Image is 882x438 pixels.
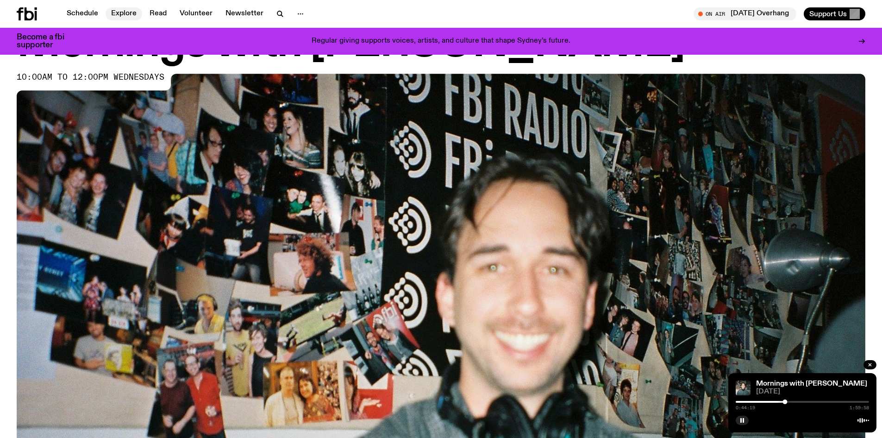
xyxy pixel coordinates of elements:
h1: Mornings with [PERSON_NAME] [17,23,865,64]
a: Newsletter [220,7,269,20]
p: Regular giving supports voices, artists, and culture that shape Sydney’s future. [312,37,570,45]
span: [DATE] [756,388,869,395]
h3: Become a fbi supporter [17,33,76,49]
span: Support Us [809,10,847,18]
a: Explore [106,7,142,20]
a: Schedule [61,7,104,20]
a: Read [144,7,172,20]
img: Radio presenter Ben Hansen sits in front of a wall of photos and an fbi radio sign. Film photo. B... [736,381,751,395]
span: 10:00am to 12:00pm wednesdays [17,74,164,81]
span: 1:59:58 [850,406,869,410]
a: Mornings with [PERSON_NAME] [756,380,867,387]
span: 0:44:19 [736,406,755,410]
button: Support Us [804,7,865,20]
button: On Air[DATE] Overhang [694,7,796,20]
a: Volunteer [174,7,218,20]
